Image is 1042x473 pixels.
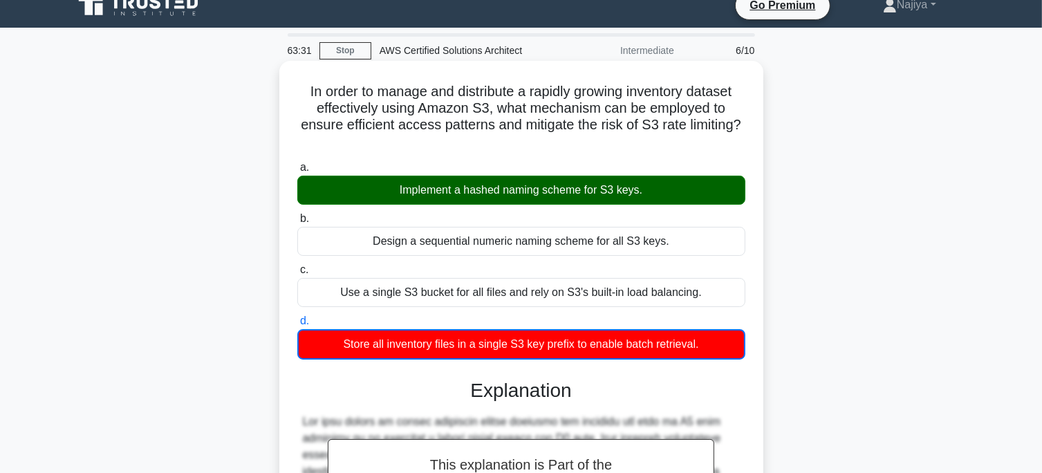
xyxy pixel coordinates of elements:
h3: Explanation [306,379,737,402]
div: Intermediate [561,37,682,64]
span: c. [300,263,308,275]
h5: In order to manage and distribute a rapidly growing inventory dataset effectively using Amazon S3... [296,83,747,151]
div: 63:31 [279,37,319,64]
a: Stop [319,42,371,59]
span: b. [300,212,309,224]
div: Design a sequential numeric naming scheme for all S3 keys. [297,227,745,256]
span: a. [300,161,309,173]
div: 6/10 [682,37,763,64]
div: AWS Certified Solutions Architect [371,37,561,64]
div: Use a single S3 bucket for all files and rely on S3's built-in load balancing. [297,278,745,307]
div: Store all inventory files in a single S3 key prefix to enable batch retrieval. [297,329,745,360]
div: Implement a hashed naming scheme for S3 keys. [297,176,745,205]
span: d. [300,315,309,326]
